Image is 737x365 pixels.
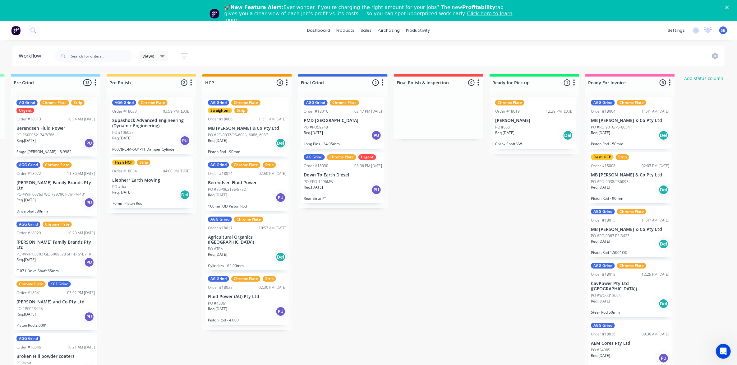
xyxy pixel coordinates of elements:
div: 02:47 PM [DATE] [354,109,382,114]
p: PO #43361 [208,301,227,306]
div: AGG Grind [591,263,615,269]
div: AG Grind [208,100,229,105]
a: dashboard [304,26,333,35]
p: Supashock Advanced Engineering - (Dynamic Engineering) [112,118,191,129]
p: PO #PO119045 [16,306,43,311]
div: 11:41 AM [DATE] [642,109,669,114]
p: Down To Earth Diesel [304,172,382,178]
div: Chrome Plate [43,222,72,227]
div: 11:11 AM [DATE] [259,116,286,122]
div: Order #18013 [16,116,41,122]
div: AGG Grind [16,162,40,168]
p: Cylinders - 64.90mm [208,263,286,268]
div: Straighten [208,108,232,113]
div: Chrome Plate [43,162,72,168]
div: Chrome Plate [234,217,263,222]
div: PU [84,138,94,148]
div: Order #18018 [591,272,615,277]
b: Profitability [462,4,495,10]
div: 10:20 AM [DATE] [67,230,95,236]
p: PO #cod [495,124,510,130]
a: Click here to learn more. [224,11,513,23]
p: Req. [DATE] [208,306,227,312]
div: Close [725,6,731,9]
div: Chrome PlateOrder #1801912:29 PM [DATE][PERSON_NAME]PO #codReq.[DATE]DelCrank Shaft VW [493,97,576,149]
img: Factory [11,26,21,35]
p: PO #PO-1496MW [304,179,334,185]
p: Piston Rod - 50mm [591,142,669,146]
div: AGG Grind [304,100,328,105]
div: PU [659,353,669,363]
p: [PERSON_NAME] and Co Pty Ltd [16,299,95,305]
p: PO #PO-9037/PS-6085, 6086, 6087 [208,132,268,138]
div: AG Grind [208,162,229,168]
div: PU [84,257,94,267]
div: Del [659,299,669,309]
p: Broken Hill powder coaters [16,354,95,359]
div: Urgent [16,108,34,113]
div: Order #18008 [591,163,615,169]
iframe: Intercom live chat [716,344,731,359]
div: Chrome Plate [40,100,69,105]
div: productivity [403,26,433,35]
div: AGG Grind [112,100,136,105]
p: Liebherr Earth Moving [112,178,191,183]
div: sales [357,26,375,35]
div: Del [276,252,286,262]
div: 09:30 AM [DATE] [642,331,669,337]
div: AG GrindChrome PlateUrgentOrder #1803003:06 PM [DATE]Down To Earth DieselPO #PO-1496MWReq.[DATE]P... [301,152,385,203]
div: Workflow [19,52,44,60]
p: Req. [DATE] [591,185,610,190]
p: PO #tba [112,184,126,190]
div: AG GrindChrome PlateStripOrder #1803502:30 PM [DATE]Fluid Power (AU) Pty LtdPO #43361Req.[DATE]PU... [205,274,289,325]
p: Stage [PERSON_NAME] - 8.998" [16,149,95,154]
p: [PERSON_NAME] Family Brands Pty Ltd [16,180,95,191]
div: Strip [263,162,276,168]
div: Order #18030 [304,163,328,169]
p: Berendsen Fluid Power [208,180,286,185]
div: Order #18046 [16,344,41,350]
div: Order #18029 [16,230,41,236]
div: Chrome Plate [617,209,646,214]
div: Order #18004 [591,109,615,114]
p: Req. [DATE] [16,138,36,143]
div: Order #18022 [16,171,41,176]
div: Chrome Plate [231,276,260,282]
p: Req. [DATE] [208,138,227,143]
p: Req. [DATE] [16,257,36,263]
div: AGG Grind [16,336,40,341]
p: Req. [DATE] [591,353,610,358]
p: Piston Rod 2.000" [16,323,95,328]
div: 12:29 PM [DATE] [546,109,573,114]
p: Req. [DATE] [208,192,227,198]
p: 160mm OD Piston Rod [208,204,286,208]
div: Del [276,138,286,148]
p: Agricultural Organics ([GEOGRAPHIC_DATA]) [208,235,286,245]
span: SB [721,28,725,33]
div: purchasing [375,26,403,35]
div: PU [276,307,286,316]
div: Order #18033 [112,109,137,114]
p: PO #PO-9038/PS6093 [591,179,629,185]
div: AGG GrindChrome PlateOrder #1801812:25 PM [DATE]CavPower Pty Ltd ([GEOGRAPHIC_DATA])PO #WO0013664... [588,260,672,317]
p: Rear Strut 7" [304,196,382,201]
div: KGF Grind [48,281,71,287]
span: Views [142,53,154,59]
p: PO #WO0013664 [591,293,621,298]
div: AG Grind [16,100,38,105]
div: Del [659,239,669,249]
p: Req. [DATE] [112,135,131,141]
div: PU [180,136,190,146]
div: Order #18006 [208,116,233,122]
p: 70mm Piston Rod [112,201,191,206]
div: settings [665,26,688,35]
div: 02:50 PM [DATE] [259,171,286,176]
div: Chrome Plate [231,100,260,105]
div: 11:36 AM [DATE] [67,171,95,176]
p: PO #PO-9016/PS-6054 [591,124,630,130]
div: Chrome Plate [231,162,260,168]
div: Flash HCP [591,154,614,160]
div: Strip [263,276,276,282]
div: 03:02 PM [DATE] [67,290,95,296]
p: PO #106027 [112,130,134,135]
